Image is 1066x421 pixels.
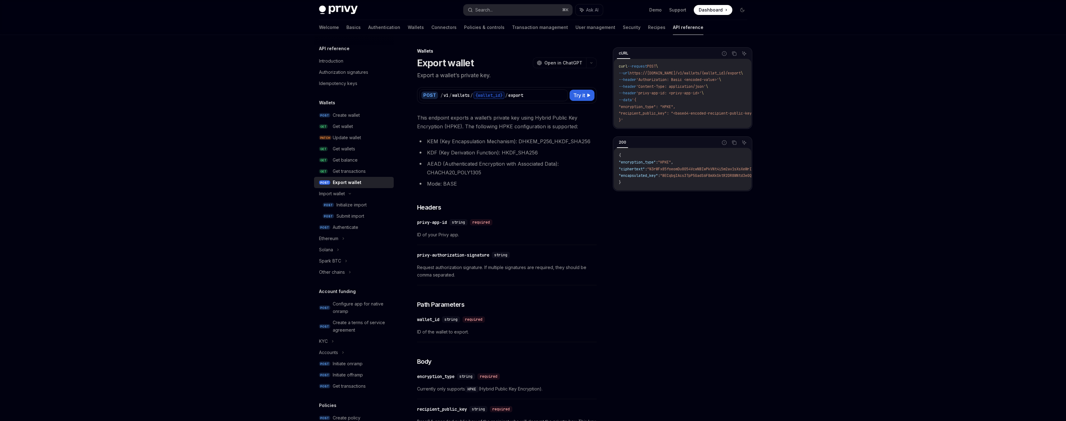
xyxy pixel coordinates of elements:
[417,385,597,393] span: Currently only supports (Hybrid Public Key Encryption).
[333,111,360,119] div: Create wallet
[319,416,330,420] span: POST
[417,219,447,225] div: privy-app-id
[417,48,597,54] div: Wallets
[627,64,647,69] span: --request
[314,55,394,67] a: Introduction
[619,153,621,158] span: {
[417,71,597,80] p: Export a wallet’s private key.
[512,20,568,35] a: Transaction management
[505,92,508,98] div: /
[417,328,597,336] span: ID of the wallet to export.
[333,300,390,315] div: Configure app for native onramp
[494,253,507,258] span: string
[741,71,743,76] span: \
[333,371,363,379] div: Initiate offramp
[319,324,330,329] span: POST
[417,264,597,279] span: Request authorization signature. If multiple signatures are required, they should be comma separa...
[658,160,671,165] span: "HPKE"
[408,20,424,35] a: Wallets
[319,225,330,230] span: POST
[333,360,363,367] div: Initiate onramp
[319,305,330,310] span: POST
[323,214,334,219] span: POST
[417,231,597,239] span: ID of your Privy app.
[619,77,636,82] span: --header
[319,20,339,35] a: Welcome
[333,224,358,231] div: Authenticate
[314,369,394,381] a: POSTInitiate offramp
[452,92,470,98] div: wallets
[463,4,572,16] button: Search...⌘K
[465,386,479,392] code: HPKE
[319,190,345,197] div: Import wallet
[645,167,647,172] span: :
[440,92,443,98] div: /
[333,179,361,186] div: Export wallet
[314,210,394,222] a: POSTSubmit import
[319,45,350,52] h5: API reference
[449,92,452,98] div: /
[319,288,356,295] h5: Account funding
[658,173,660,178] span: :
[452,220,465,225] span: string
[720,139,728,147] button: Report incorrect code
[656,160,658,165] span: :
[319,235,338,242] div: Ethereum
[619,118,623,123] span: }'
[533,58,586,68] button: Open in ChatGPT
[619,180,621,185] span: }
[660,173,856,178] span: "BECqbgIAcs3TpP5GadS6F8mXkSktR2DR8WNtd3e0Qcy7PpoRHEygpzjFWttntS+SEM3VSr4Thewh18ZP9chseLE="
[319,180,330,185] span: POST
[508,92,523,98] div: export
[619,160,656,165] span: "encryption_type"
[417,148,597,157] li: KDF (Key Derivation Function): HKDF_SHA256
[417,373,454,380] div: encryption_type
[336,201,367,209] div: Initialize import
[472,407,485,412] span: string
[671,160,673,165] span: ,
[333,145,355,153] div: Get wallets
[314,298,394,317] a: POSTConfigure app for native onramp
[464,20,505,35] a: Policies & controls
[656,64,658,69] span: \
[740,139,748,147] button: Ask AI
[473,92,505,99] div: {wallet_id}
[314,317,394,336] a: POSTCreate a terms of service agreement
[368,20,400,35] a: Authentication
[417,159,597,177] li: AEAD (Authenticated Encryption with Associated Data): CHACHA20_POLY1305
[421,92,438,99] div: POST
[333,123,353,130] div: Get wallet
[470,219,492,225] div: required
[619,71,630,76] span: --url
[623,20,641,35] a: Security
[333,382,366,390] div: Get transactions
[619,97,632,102] span: --data
[619,173,658,178] span: "encapsulated_key"
[319,158,328,163] span: GET
[720,50,728,58] button: Report incorrect code
[619,111,756,116] span: "recipient_public_key": "<base64-encoded-recipient-public-key>"
[737,5,747,15] button: Toggle dark mode
[333,134,361,141] div: Update wallet
[619,91,636,96] span: --header
[694,5,732,15] a: Dashboard
[417,203,441,212] span: Headers
[319,99,335,106] h5: Wallets
[319,124,328,129] span: GET
[617,50,630,57] div: cURL
[319,57,343,65] div: Introduction
[314,166,394,177] a: GETGet transactions
[719,77,721,82] span: \
[444,92,448,98] div: v1
[647,64,656,69] span: POST
[619,64,627,69] span: curl
[544,60,582,66] span: Open in ChatGPT
[319,362,330,366] span: POST
[314,177,394,188] a: POSTExport wallet
[346,20,361,35] a: Basics
[417,300,465,309] span: Path Parameters
[319,349,338,356] div: Accounts
[617,139,628,146] div: 200
[619,167,645,172] span: "ciphertext"
[647,167,791,172] span: "N3rWFx85foeomDu8054VcwNBIwPkVNt4i5m2av1sXsXeWrIicVGwutFist12MmnI"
